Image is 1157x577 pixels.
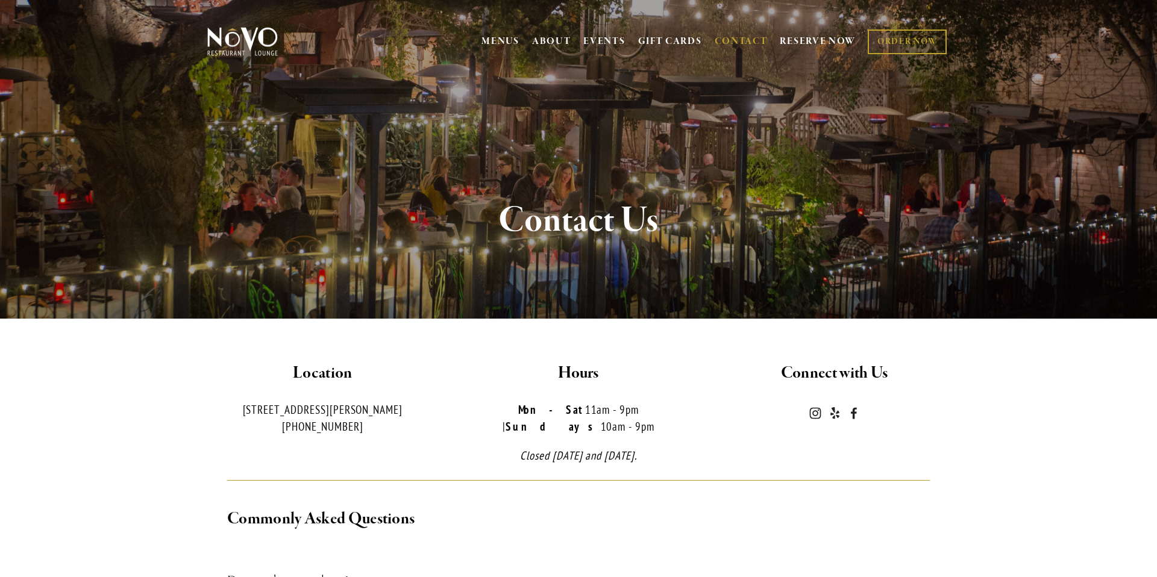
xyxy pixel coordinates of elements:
p: 11am - 9pm | 10am - 9pm [461,401,697,435]
em: Closed [DATE] and [DATE]. [520,448,637,463]
a: Yelp [829,407,841,419]
a: RESERVE NOW [780,30,856,53]
h2: Hours [461,361,697,386]
p: [STREET_ADDRESS][PERSON_NAME] [PHONE_NUMBER] [205,401,441,435]
strong: Sundays [506,419,601,434]
a: EVENTS [583,36,625,48]
h2: Location [205,361,441,386]
a: Novo Restaurant and Lounge [848,407,860,419]
a: ORDER NOW [868,30,947,54]
a: Instagram [809,407,821,419]
a: ABOUT [532,36,571,48]
strong: Contact Us [498,198,659,243]
strong: Mon-Sat [518,402,585,417]
h2: Connect with Us [716,361,952,386]
a: CONTACT [715,30,768,53]
a: GIFT CARDS [638,30,702,53]
a: MENUS [481,36,519,48]
h2: Commonly Asked Questions [227,507,930,532]
img: Novo Restaurant &amp; Lounge [205,27,280,57]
